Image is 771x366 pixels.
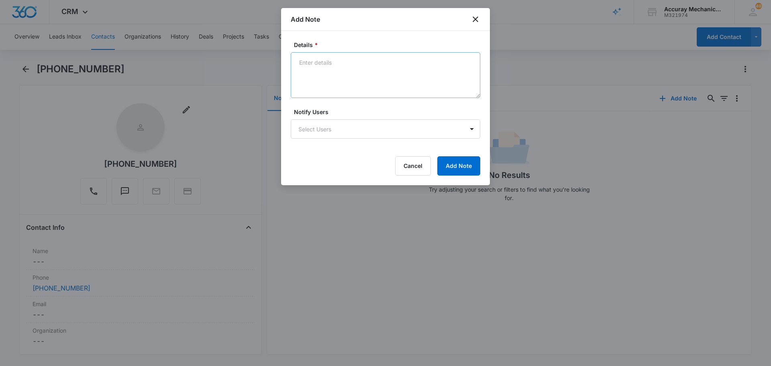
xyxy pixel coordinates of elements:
[291,14,320,24] h1: Add Note
[294,108,483,116] label: Notify Users
[294,41,483,49] label: Details
[395,156,431,176] button: Cancel
[437,156,480,176] button: Add Note
[471,14,480,24] button: close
